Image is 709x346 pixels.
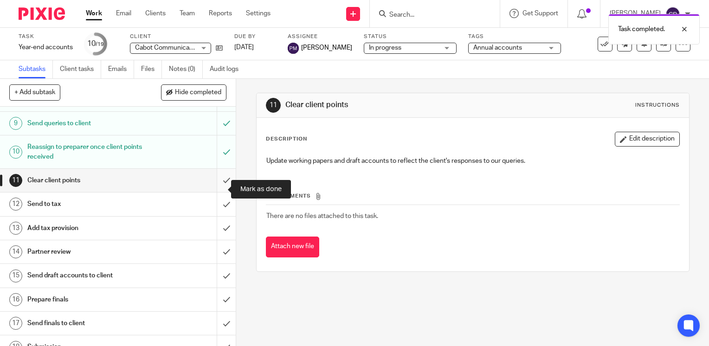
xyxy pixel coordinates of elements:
label: Assignee [288,33,352,40]
label: Client [130,33,223,40]
div: 17 [9,317,22,330]
button: Hide completed [161,84,226,100]
span: Attachments [266,193,311,199]
div: 11 [266,98,281,113]
div: 14 [9,245,22,258]
span: [DATE] [234,44,254,51]
a: Client tasks [60,60,101,78]
label: Due by [234,33,276,40]
button: Edit description [615,132,680,147]
h1: Send queries to client [27,116,148,130]
span: There are no files attached to this task. [266,213,378,219]
h1: Clear client points [285,100,492,110]
span: In progress [369,45,401,51]
a: Notes (0) [169,60,203,78]
small: /19 [96,42,104,47]
img: svg%3E [288,43,299,54]
button: Attach new file [266,237,319,257]
a: Team [180,9,195,18]
h1: Clear client points [27,173,148,187]
h1: Send finals to client [27,316,148,330]
div: 11 [9,174,22,187]
h1: Send to tax [27,197,148,211]
a: Clients [145,9,166,18]
div: 9 [9,117,22,130]
p: Task completed. [618,25,665,34]
div: 12 [9,198,22,211]
span: Cabot Communications Limited [135,45,227,51]
a: Audit logs [210,60,245,78]
a: Emails [108,60,134,78]
a: Settings [246,9,271,18]
div: 10 [87,38,104,49]
div: 10 [9,146,22,159]
a: Files [141,60,162,78]
h1: Partner review [27,245,148,259]
a: Subtasks [19,60,53,78]
h1: Reassign to preparer once client points received [27,140,148,164]
div: 16 [9,293,22,306]
span: Annual accounts [473,45,522,51]
a: Work [86,9,102,18]
label: Task [19,33,73,40]
img: Pixie [19,7,65,20]
h1: Add tax provision [27,221,148,235]
button: + Add subtask [9,84,60,100]
span: [PERSON_NAME] [301,43,352,52]
div: 13 [9,222,22,235]
h1: Prepare finals [27,293,148,307]
img: svg%3E [665,6,680,21]
div: Instructions [635,102,680,109]
h1: Send draft accounts to client [27,269,148,282]
a: Reports [209,9,232,18]
p: Description [266,135,307,143]
div: 15 [9,269,22,282]
p: Update working papers and draft accounts to reflect the client's responses to our queries. [266,156,679,166]
span: Hide completed [175,89,221,96]
div: Year-end accounts [19,43,73,52]
a: Email [116,9,131,18]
